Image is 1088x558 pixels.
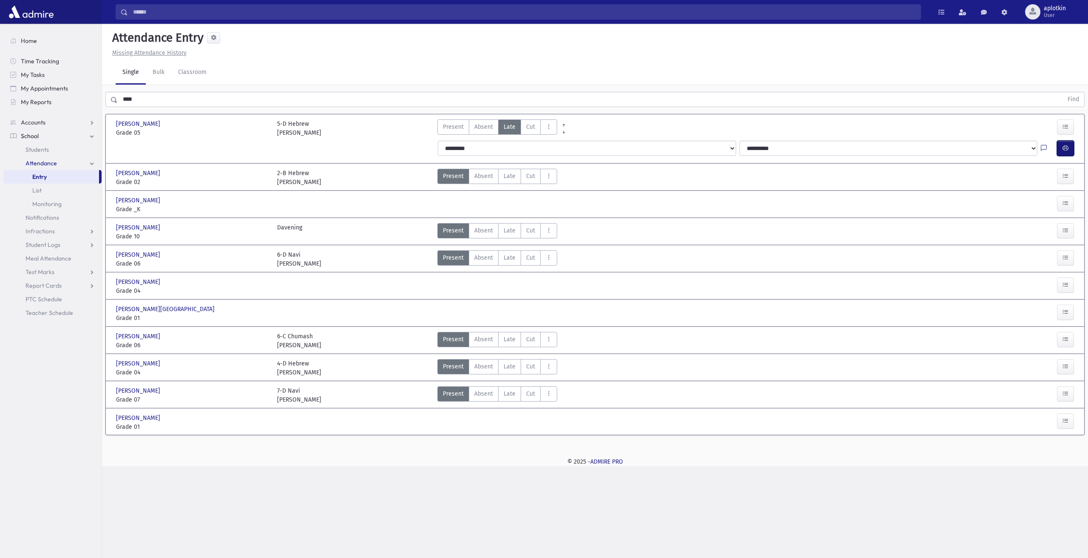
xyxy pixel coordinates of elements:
[3,34,102,48] a: Home
[3,252,102,265] a: Meal Attendance
[443,172,464,181] span: Present
[526,226,535,235] span: Cut
[277,223,302,241] div: Davening
[277,169,321,187] div: 2-B Hebrew [PERSON_NAME]
[3,197,102,211] a: Monitoring
[526,172,535,181] span: Cut
[116,128,269,137] span: Grade 05
[526,362,535,371] span: Cut
[443,362,464,371] span: Present
[443,122,464,131] span: Present
[116,286,269,295] span: Grade 04
[474,226,493,235] span: Absent
[3,292,102,306] a: PTC Schedule
[504,226,516,235] span: Late
[25,159,57,167] span: Attendance
[3,170,99,184] a: Entry
[474,362,493,371] span: Absent
[3,184,102,197] a: List
[437,250,557,268] div: AttTypes
[25,241,60,249] span: Student Logs
[109,31,204,45] h5: Attendance Entry
[116,232,269,241] span: Grade 10
[21,98,51,106] span: My Reports
[474,253,493,262] span: Absent
[116,259,269,268] span: Grade 06
[277,332,321,350] div: 6-C Chumash [PERSON_NAME]
[116,359,162,368] span: [PERSON_NAME]
[1044,5,1066,12] span: aplotkin
[116,414,162,422] span: [PERSON_NAME]
[116,169,162,178] span: [PERSON_NAME]
[128,4,921,20] input: Search
[116,223,162,232] span: [PERSON_NAME]
[3,238,102,252] a: Student Logs
[116,119,162,128] span: [PERSON_NAME]
[116,386,162,395] span: [PERSON_NAME]
[1044,12,1066,19] span: User
[474,335,493,344] span: Absent
[277,359,321,377] div: 4-D Hebrew [PERSON_NAME]
[3,279,102,292] a: Report Cards
[474,389,493,398] span: Absent
[116,332,162,341] span: [PERSON_NAME]
[3,156,102,170] a: Attendance
[443,389,464,398] span: Present
[112,49,187,57] u: Missing Attendance History
[25,309,73,317] span: Teacher Schedule
[32,187,42,194] span: List
[25,227,55,235] span: Infractions
[590,458,623,465] a: ADMIRE PRO
[1062,92,1084,107] button: Find
[21,119,45,126] span: Accounts
[437,359,557,377] div: AttTypes
[25,282,62,289] span: Report Cards
[25,295,62,303] span: PTC Schedule
[3,95,102,109] a: My Reports
[437,332,557,350] div: AttTypes
[443,253,464,262] span: Present
[474,172,493,181] span: Absent
[3,265,102,279] a: Test Marks
[116,341,269,350] span: Grade 06
[116,196,162,205] span: [PERSON_NAME]
[277,119,321,137] div: 5-D Hebrew [PERSON_NAME]
[504,362,516,371] span: Late
[32,173,47,181] span: Entry
[526,389,535,398] span: Cut
[3,82,102,95] a: My Appointments
[25,255,71,262] span: Meal Attendance
[116,422,269,431] span: Grade 01
[526,335,535,344] span: Cut
[7,3,56,20] img: AdmirePro
[116,205,269,214] span: Grade _K
[504,122,516,131] span: Late
[25,214,59,221] span: Notifications
[116,250,162,259] span: [PERSON_NAME]
[116,395,269,404] span: Grade 07
[3,143,102,156] a: Students
[3,211,102,224] a: Notifications
[437,169,557,187] div: AttTypes
[526,253,535,262] span: Cut
[146,61,171,85] a: Bulk
[116,314,269,323] span: Grade 01
[443,335,464,344] span: Present
[277,250,321,268] div: 6-D Navi [PERSON_NAME]
[504,335,516,344] span: Late
[3,129,102,143] a: School
[443,226,464,235] span: Present
[504,172,516,181] span: Late
[116,368,269,377] span: Grade 04
[504,389,516,398] span: Late
[25,146,49,153] span: Students
[3,68,102,82] a: My Tasks
[437,119,557,137] div: AttTypes
[116,178,269,187] span: Grade 02
[116,457,1074,466] div: © 2025 -
[171,61,213,85] a: Classroom
[277,386,321,404] div: 7-D Navi [PERSON_NAME]
[21,37,37,45] span: Home
[504,253,516,262] span: Late
[32,200,62,208] span: Monitoring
